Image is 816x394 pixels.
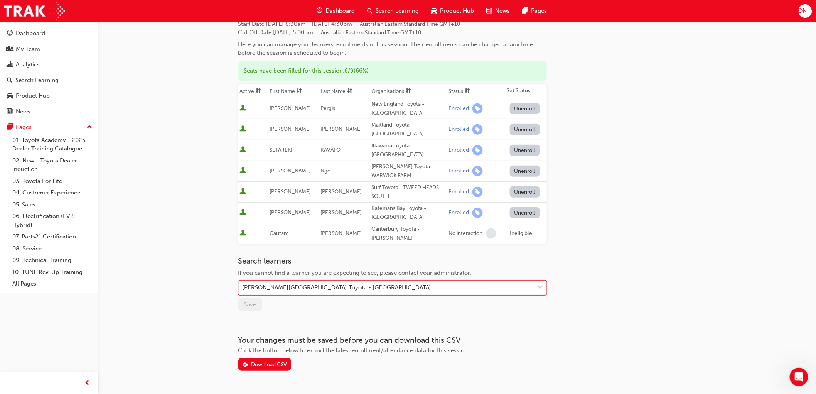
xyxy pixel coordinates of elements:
[240,188,246,196] span: User is active
[368,6,373,16] span: search-icon
[376,7,419,15] span: Search Learning
[85,379,91,388] span: prev-icon
[9,210,95,231] a: 06. Electrification (EV & Hybrid)
[372,225,446,242] div: Canterbury Toyota - [PERSON_NAME]
[531,7,547,15] span: Pages
[7,61,13,68] span: chart-icon
[510,186,540,198] button: Unenroll
[472,208,483,218] span: learningRecordVerb_ENROLL-icon
[243,284,432,293] div: [PERSON_NAME][GEOGRAPHIC_DATA] Toyota - [GEOGRAPHIC_DATA]
[7,124,13,131] span: pages-icon
[505,84,546,98] th: Set Status
[510,166,540,177] button: Unenroll
[256,88,261,95] span: sorting-icon
[3,57,95,72] a: Analytics
[372,121,446,138] div: Maitland Toyota - [GEOGRAPHIC_DATA]
[7,93,13,100] span: car-icon
[510,124,540,135] button: Unenroll
[3,42,95,56] a: My Team
[3,89,95,103] a: Product Hub
[9,187,95,199] a: 04. Customer Experience
[321,126,362,132] span: [PERSON_NAME]
[360,21,460,27] span: Australian Eastern Standard Time GMT+10
[510,207,540,218] button: Unenroll
[238,347,468,354] span: Click the button below to export the latest enrollment/attendance data for this session
[238,336,547,345] h3: Your changes must be saved before you can download this CSV
[496,7,510,15] span: News
[480,3,516,19] a: news-iconNews
[238,40,547,57] div: Here you can manage your learners' enrollments in this session. Their enrollments can be changed ...
[238,20,547,29] span: Start Date :
[9,278,95,290] a: All Pages
[449,147,469,154] div: Enrolled
[9,155,95,175] a: 02. New - Toyota Dealer Induction
[240,167,246,175] span: User is active
[9,243,95,255] a: 08. Service
[16,123,32,132] div: Pages
[472,166,483,176] span: learningRecordVerb_ENROLL-icon
[240,230,246,237] span: User is active
[3,105,95,119] a: News
[238,257,547,265] h3: Search learners
[432,6,437,16] span: car-icon
[523,6,528,16] span: pages-icon
[240,146,246,154] span: User is active
[321,230,362,237] span: [PERSON_NAME]
[240,209,246,216] span: User is active
[510,229,532,238] div: Ineligible
[9,266,95,278] a: 10. TUNE Rev-Up Training
[370,84,447,98] th: Toggle SortBy
[9,175,95,187] a: 03. Toyota For Life
[270,167,311,174] span: [PERSON_NAME]
[319,84,370,98] th: Toggle SortBy
[270,209,311,216] span: [PERSON_NAME]
[510,103,540,114] button: Unenroll
[243,362,248,369] span: download-icon
[240,105,246,112] span: User is active
[7,108,13,115] span: news-icon
[372,100,446,117] div: New England Toyota - [GEOGRAPHIC_DATA]
[425,3,480,19] a: car-iconProduct Hub
[790,368,808,386] iframe: Intercom live chat
[266,20,460,27] span: [DATE] 8:30am - [DATE] 4:30pm
[240,125,246,133] span: User is active
[3,120,95,134] button: Pages
[317,6,323,16] span: guage-icon
[15,76,59,85] div: Search Learning
[270,230,289,237] span: Gautam
[361,3,425,19] a: search-iconSearch Learning
[9,199,95,211] a: 05. Sales
[449,209,469,216] div: Enrolled
[3,26,95,41] a: Dashboard
[16,107,30,116] div: News
[9,231,95,243] a: 07. Parts21 Certification
[516,3,553,19] a: pages-iconPages
[238,61,547,81] div: Seats have been filled for this session : 6 / 9 ( 66% )
[87,122,92,132] span: up-icon
[372,142,446,159] div: Illawarra Toyota - [GEOGRAPHIC_DATA]
[9,134,95,155] a: 01. Toyota Academy - 2025 Dealer Training Catalogue
[321,147,341,153] span: RAVATO
[406,88,411,95] span: sorting-icon
[372,204,446,222] div: Batemans Bay Toyota - [GEOGRAPHIC_DATA]
[347,88,353,95] span: sorting-icon
[510,145,540,156] button: Unenroll
[326,7,355,15] span: Dashboard
[251,361,287,368] div: Download CSV
[238,298,262,311] button: Save
[321,209,362,216] span: [PERSON_NAME]
[238,29,421,36] span: Cut Off Date : [DATE] 5:00pm
[238,358,292,371] button: Download CSV
[487,6,492,16] span: news-icon
[7,30,13,37] span: guage-icon
[270,126,311,132] span: [PERSON_NAME]
[244,301,256,308] span: Save
[799,4,812,18] button: [PERSON_NAME]
[321,167,331,174] span: Ngo
[447,84,505,98] th: Toggle SortBy
[16,29,45,38] div: Dashboard
[270,147,293,153] span: SETAREKI
[311,3,361,19] a: guage-iconDashboard
[16,45,40,54] div: My Team
[449,167,469,175] div: Enrolled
